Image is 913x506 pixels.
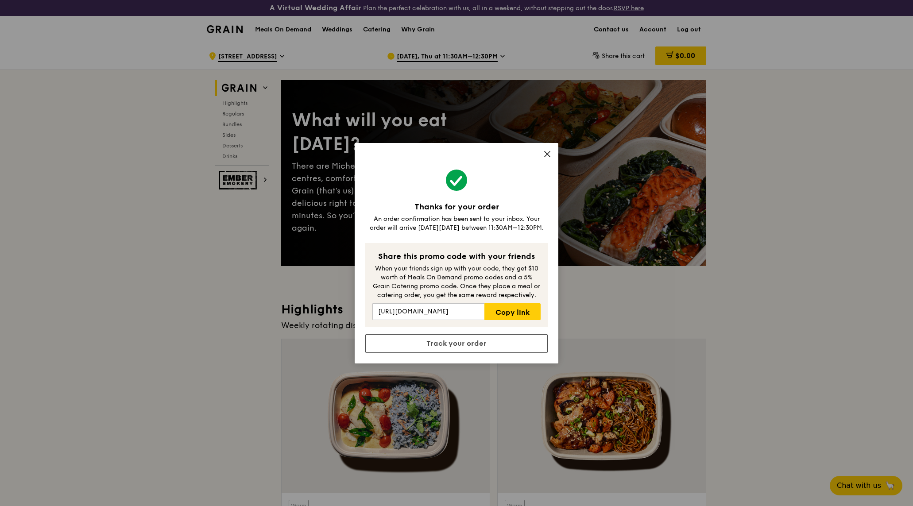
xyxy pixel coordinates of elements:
[365,201,548,213] div: Thanks for your order
[365,334,548,353] a: Track your order
[484,303,541,320] a: Copy link
[365,215,548,232] div: An order confirmation has been sent to your inbox. Your order will arrive [DATE][DATE] between 11...
[372,264,541,300] div: When your friends sign up with your code, they get $10 worth of Meals On Demand promo codes and a...
[372,250,541,263] div: Share this promo code with your friends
